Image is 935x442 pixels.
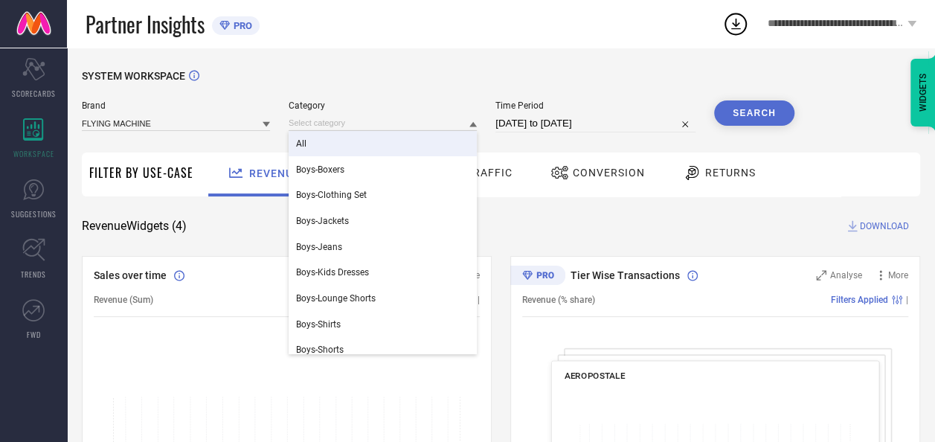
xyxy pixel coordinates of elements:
[289,260,477,285] div: Boys-Kids Dresses
[296,319,341,330] span: Boys-Shirts
[82,219,187,234] span: Revenue Widgets ( 4 )
[289,208,477,234] div: Boys-Jackets
[289,100,477,111] span: Category
[888,270,908,281] span: More
[289,286,477,311] div: Boys-Lounge Shorts
[860,219,909,234] span: DOWNLOAD
[289,312,477,337] div: Boys-Shirts
[510,266,565,288] div: Premium
[21,269,46,280] span: TRENDS
[289,337,477,362] div: Boys-Shorts
[495,100,695,111] span: Time Period
[289,234,477,260] div: Boys-Jeans
[573,167,645,179] span: Conversion
[82,100,270,111] span: Brand
[289,157,477,182] div: Boys-Boxers
[705,167,756,179] span: Returns
[296,190,367,200] span: Boys-Clothing Set
[296,345,344,355] span: Boys-Shorts
[94,295,153,305] span: Revenue (Sum)
[722,10,749,37] div: Open download list
[830,270,862,281] span: Analyse
[296,164,344,175] span: Boys-Boxers
[296,267,369,278] span: Boys-Kids Dresses
[89,164,193,182] span: Filter By Use-Case
[296,242,342,252] span: Boys-Jeans
[906,295,908,305] span: |
[12,88,56,99] span: SCORECARDS
[230,20,252,31] span: PRO
[296,293,376,304] span: Boys-Lounge Shorts
[571,269,680,281] span: Tier Wise Transactions
[82,70,185,82] span: SYSTEM WORKSPACE
[831,295,888,305] span: Filters Applied
[714,100,794,126] button: Search
[289,182,477,208] div: Boys-Clothing Set
[94,269,167,281] span: Sales over time
[86,9,205,39] span: Partner Insights
[11,208,57,220] span: SUGGESTIONS
[816,270,826,281] svg: Zoom
[289,115,477,131] input: Select category
[495,115,695,132] input: Select time period
[565,371,626,381] span: AEROPOSTALE
[289,131,477,156] div: All
[296,138,306,149] span: All
[13,148,54,159] span: WORKSPACE
[522,295,595,305] span: Revenue (% share)
[296,216,349,226] span: Boys-Jackets
[466,167,513,179] span: Traffic
[249,167,300,179] span: Revenue
[478,295,480,305] span: |
[27,329,41,340] span: FWD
